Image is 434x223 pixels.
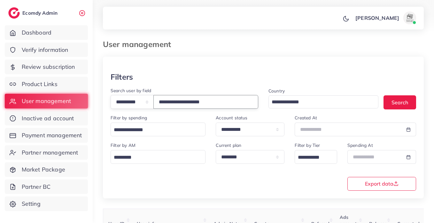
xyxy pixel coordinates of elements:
[22,97,71,105] span: User management
[22,200,41,208] span: Setting
[22,148,78,157] span: Partner management
[355,14,399,22] p: [PERSON_NAME]
[5,128,88,143] a: Payment management
[22,114,74,123] span: Inactive ad account
[22,183,51,191] span: Partner BC
[295,150,337,164] div: Search for option
[5,43,88,57] a: Verify information
[295,115,317,121] label: Created At
[112,125,197,135] input: Search for option
[22,10,59,16] h2: Ecomdy Admin
[384,95,416,109] button: Search
[111,150,205,164] div: Search for option
[5,196,88,211] a: Setting
[352,12,419,24] a: [PERSON_NAME]avatar
[296,153,329,163] input: Search for option
[5,179,88,194] a: Partner BC
[103,40,176,49] h3: User management
[347,142,373,148] label: Spending At
[5,145,88,160] a: Partner management
[22,46,68,54] span: Verify information
[216,115,247,121] label: Account status
[5,94,88,108] a: User management
[5,162,88,177] a: Market Package
[347,177,416,191] button: Export data
[111,115,147,121] label: Filter by spending
[8,7,20,19] img: logo
[112,153,197,163] input: Search for option
[111,123,205,136] div: Search for option
[5,60,88,74] a: Review subscription
[22,63,75,71] span: Review subscription
[111,72,133,82] h3: Filters
[22,165,65,174] span: Market Package
[403,12,416,24] img: avatar
[268,95,378,108] div: Search for option
[22,80,58,88] span: Product Links
[22,131,82,139] span: Payment management
[5,111,88,126] a: Inactive ad account
[111,142,136,148] label: Filter by AM
[111,87,151,94] label: Search user by field
[216,142,241,148] label: Current plan
[365,181,399,186] span: Export data
[268,88,285,94] label: Country
[269,97,370,107] input: Search for option
[8,7,59,19] a: logoEcomdy Admin
[5,77,88,92] a: Product Links
[5,25,88,40] a: Dashboard
[295,142,320,148] label: Filter by Tier
[22,28,51,37] span: Dashboard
